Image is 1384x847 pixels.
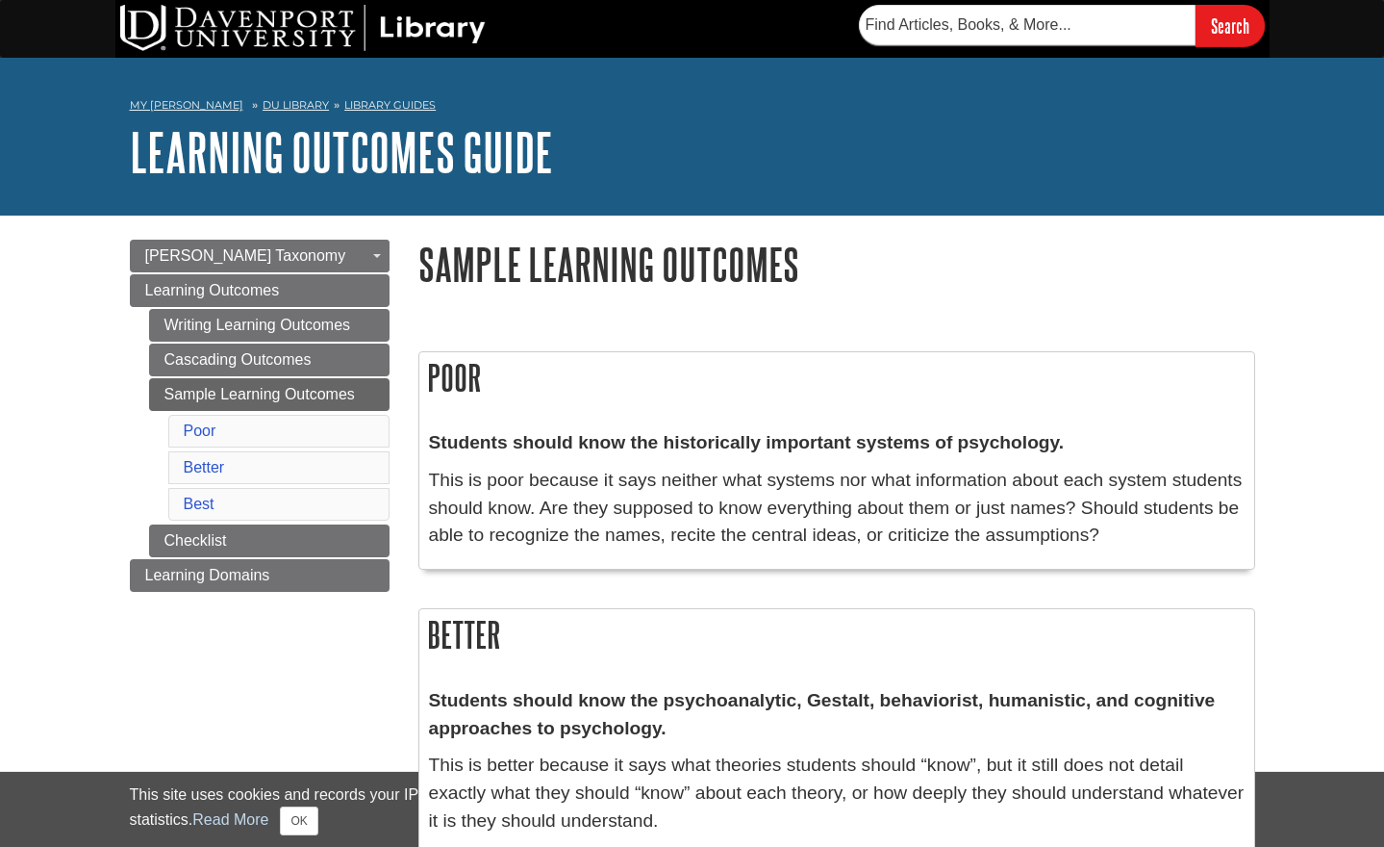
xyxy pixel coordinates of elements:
[192,811,268,828] a: Read More
[418,240,1255,289] h1: Sample Learning Outcomes
[149,309,390,342] a: Writing Learning Outcomes
[280,807,317,835] button: Close
[130,274,390,307] a: Learning Outcomes
[184,496,214,512] a: Best
[120,5,486,51] img: DU Library
[859,5,1265,46] form: Searches DU Library's articles, books, and more
[344,98,436,112] a: Library Guides
[1195,5,1265,46] input: Search
[429,467,1245,550] p: This is poor because it says neither what systems nor what information about each system students...
[149,525,390,557] a: Checklist
[419,609,1254,660] h2: Better
[429,690,1216,738] strong: Students should know the psychoanalytic, Gestalt, behaviorist, humanistic, and cognitive approach...
[429,432,1065,452] strong: Students should know the historically important systems of psychology.
[184,423,216,439] a: Poor
[130,240,390,592] div: Guide Page Menu
[130,92,1255,123] nav: breadcrumb
[130,240,390,272] a: [PERSON_NAME] Taxonomy
[145,247,346,264] span: [PERSON_NAME] Taxonomy
[145,567,270,583] span: Learning Domains
[149,344,390,376] a: Cascading Outcomes
[859,5,1195,45] input: Find Articles, Books, & More...
[263,98,329,112] a: DU Library
[184,459,225,475] a: Better
[145,282,280,298] span: Learning Outcomes
[149,378,390,411] a: Sample Learning Outcomes
[429,752,1245,834] p: This is better because it says what theories students should “know”, but it still does not detail...
[130,559,390,592] a: Learning Domains
[130,122,553,182] a: Learning Outcomes Guide
[419,352,1254,403] h2: Poor
[130,97,243,114] a: My [PERSON_NAME]
[130,783,1255,835] div: This site uses cookies and records your IP address for usage statistics. Additionally, we use Goo...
